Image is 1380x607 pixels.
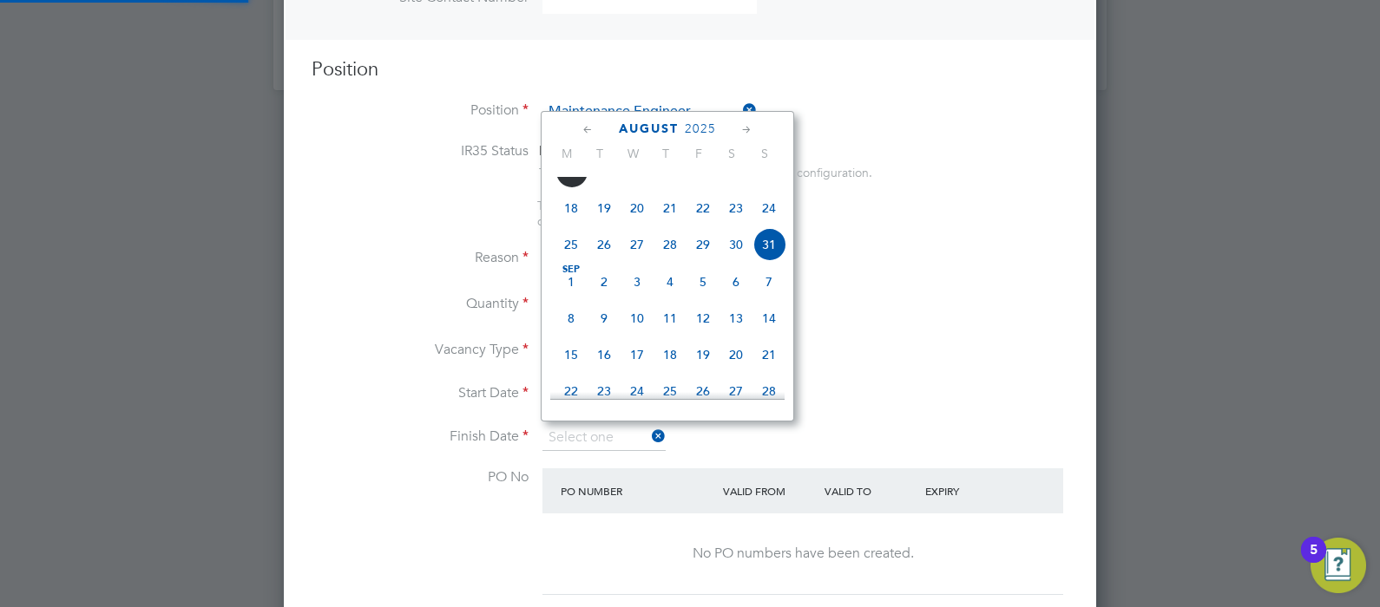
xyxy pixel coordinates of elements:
[752,375,785,408] span: 28
[720,228,752,261] span: 30
[752,192,785,225] span: 24
[654,228,687,261] span: 28
[654,192,687,225] span: 21
[539,142,680,160] span: Disabled for this client.
[621,228,654,261] span: 27
[687,265,720,298] span: 5
[687,338,720,371] span: 19
[542,99,757,125] input: Search for...
[560,545,1046,563] div: No PO numbers have been created.
[685,121,716,136] span: 2025
[312,295,529,313] label: Quantity
[556,475,719,506] div: PO Number
[654,265,687,298] span: 4
[588,375,621,408] span: 23
[687,228,720,261] span: 29
[715,146,748,161] span: S
[312,468,529,486] label: PO No
[687,192,720,225] span: 22
[752,228,785,261] span: 31
[555,265,588,298] span: 1
[539,160,872,180] div: This feature can be enabled under this client's configuration.
[542,425,666,451] input: Select one
[1311,538,1366,593] button: Open Resource Center, 5 new notifications
[555,302,588,335] span: 8
[583,146,616,161] span: T
[555,265,588,274] span: Sep
[621,338,654,371] span: 17
[687,375,720,408] span: 26
[588,265,621,298] span: 2
[619,121,679,136] span: August
[312,384,529,402] label: Start Date
[588,192,621,225] span: 19
[720,192,752,225] span: 23
[720,375,752,408] span: 27
[649,146,682,161] span: T
[555,375,588,408] span: 22
[682,146,715,161] span: F
[537,198,772,229] span: The status determination for this position can be updated after creating the vacancy
[720,338,752,371] span: 20
[654,338,687,371] span: 18
[555,338,588,371] span: 15
[687,302,720,335] span: 12
[654,302,687,335] span: 11
[312,142,529,160] label: IR35 Status
[752,302,785,335] span: 14
[752,338,785,371] span: 21
[588,338,621,371] span: 16
[312,341,529,359] label: Vacancy Type
[588,302,621,335] span: 9
[555,192,588,225] span: 18
[588,228,621,261] span: 26
[621,375,654,408] span: 24
[654,375,687,408] span: 25
[621,302,654,335] span: 10
[748,146,781,161] span: S
[312,428,529,446] label: Finish Date
[555,228,588,261] span: 25
[820,475,922,506] div: Valid To
[720,302,752,335] span: 13
[550,146,583,161] span: M
[621,192,654,225] span: 20
[616,146,649,161] span: W
[621,265,654,298] span: 3
[720,265,752,298] span: 6
[752,265,785,298] span: 7
[312,57,1068,82] h3: Position
[1310,550,1318,572] div: 5
[312,101,529,120] label: Position
[921,475,1022,506] div: Expiry
[719,475,820,506] div: Valid From
[312,249,529,267] label: Reason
